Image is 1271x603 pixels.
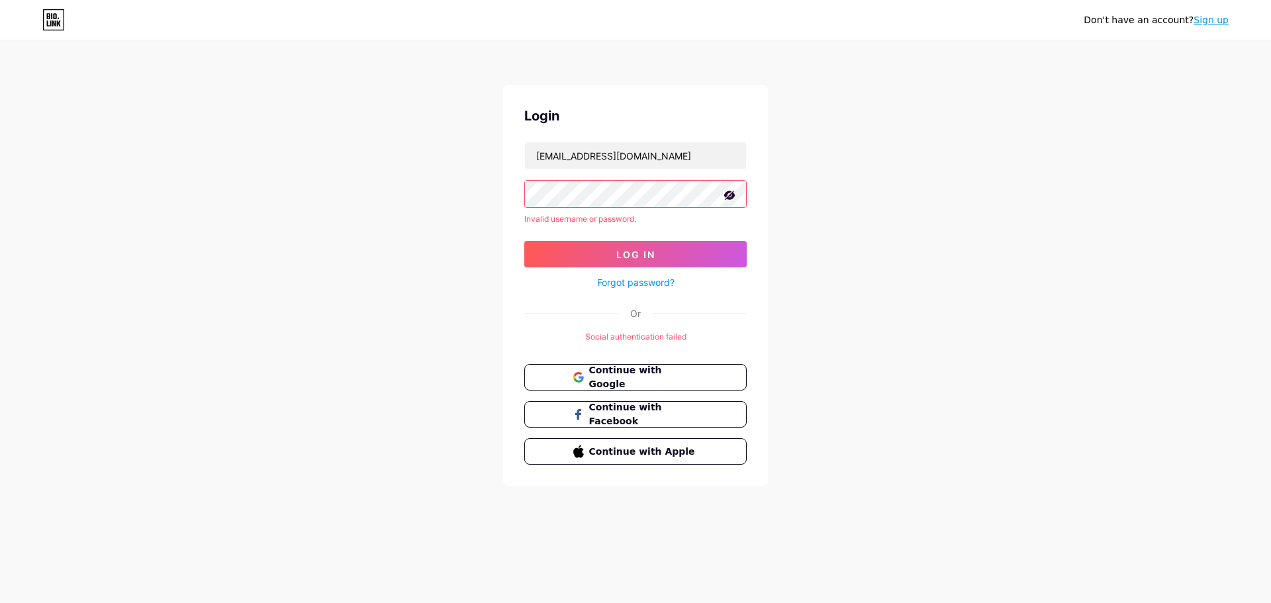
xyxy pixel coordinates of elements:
div: Or [630,306,641,320]
div: Social authentication failed [524,331,747,343]
button: Continue with Google [524,364,747,391]
div: Login [524,106,747,126]
span: Continue with Google [589,363,698,391]
a: Sign up [1194,15,1229,25]
a: Forgot password? [597,275,675,289]
button: Continue with Apple [524,438,747,465]
div: Invalid username or password. [524,213,747,225]
button: Log In [524,241,747,267]
span: Continue with Facebook [589,400,698,428]
input: Username [525,142,746,169]
span: Log In [616,249,655,260]
div: Don't have an account? [1084,13,1229,27]
button: Continue with Facebook [524,401,747,428]
span: Continue with Apple [589,445,698,459]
